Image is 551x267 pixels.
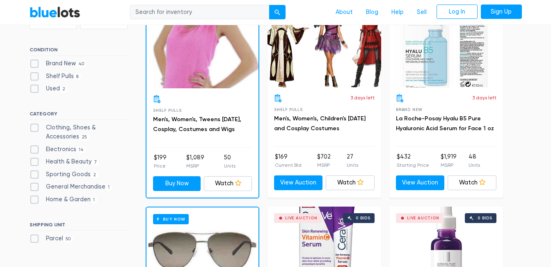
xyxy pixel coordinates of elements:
label: Electronics [30,145,87,154]
label: Shelf Pulls [30,72,81,81]
a: About [329,5,359,20]
a: BlueLots [30,6,80,18]
a: Buy Now [153,176,201,191]
span: 14 [76,147,87,153]
a: Men's, Women's, Tweens [DATE], Cosplay, Costumes and Wigs [153,116,241,133]
li: $1,089 [186,153,204,170]
a: View Auction [274,175,323,190]
span: 1 [105,184,112,191]
li: 27 [347,152,358,169]
li: $702 [317,152,331,169]
label: Sporting Goods [30,170,99,179]
a: Watch [448,175,496,190]
label: Used [30,84,68,93]
a: La Roche-Posay Hyalu B5 Pure Hyaluronic Acid Serum for Face 1 oz [396,115,494,132]
li: $432 [397,152,429,169]
span: 2 [91,172,99,178]
p: Price [154,162,167,170]
h6: CONDITION [30,47,128,56]
h6: CATEGORY [30,111,128,120]
p: MSRP [441,161,457,169]
a: Live Auction 1 bid [267,1,381,87]
p: 3 days left [472,94,496,101]
a: Sell [410,5,433,20]
label: General Merchandise [30,182,112,191]
p: Units [347,161,358,169]
div: 0 bids [356,216,370,220]
span: 1 [91,197,98,203]
a: Watch [204,176,252,191]
h6: Buy Now [153,214,189,224]
label: Brand New [30,59,87,68]
p: 3 days left [350,94,375,101]
li: 48 [469,152,480,169]
label: Clothing, Shoes & Accessories [30,123,128,141]
span: 7 [91,159,100,166]
label: Health & Beauty [30,157,100,166]
div: Live Auction [407,216,439,220]
p: Current Bid [275,161,302,169]
p: Starting Price [397,161,429,169]
span: Shelf Pulls [153,108,182,113]
li: $169 [275,152,302,169]
a: Buy Now [146,2,258,88]
li: $199 [154,153,167,170]
span: Brand New [396,107,423,112]
div: Live Auction [285,216,318,220]
p: MSRP [317,161,331,169]
label: Parcel [30,234,73,243]
p: Units [469,161,480,169]
a: Sign Up [481,5,522,19]
h6: SHIPPING UNIT [30,222,128,231]
span: Shelf Pulls [274,107,303,112]
li: 50 [224,153,235,170]
a: Watch [326,175,375,190]
input: Search for inventory [130,5,270,20]
li: $1,919 [441,152,457,169]
p: MSRP [186,162,204,170]
a: Men's, Women's, Children's [DATE] and Cosplay Costumes [274,115,366,132]
span: 50 [63,236,73,242]
a: Help [385,5,410,20]
p: Units [224,162,235,170]
span: 8 [74,74,81,80]
a: View Auction [396,175,445,190]
a: Live Auction 0 bids [389,1,503,87]
span: 2 [60,86,68,93]
label: Home & Garden [30,195,98,204]
span: 40 [76,61,87,67]
span: 25 [79,134,90,140]
div: 0 bids [478,216,492,220]
a: Blog [359,5,385,20]
a: Log In [437,5,478,19]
